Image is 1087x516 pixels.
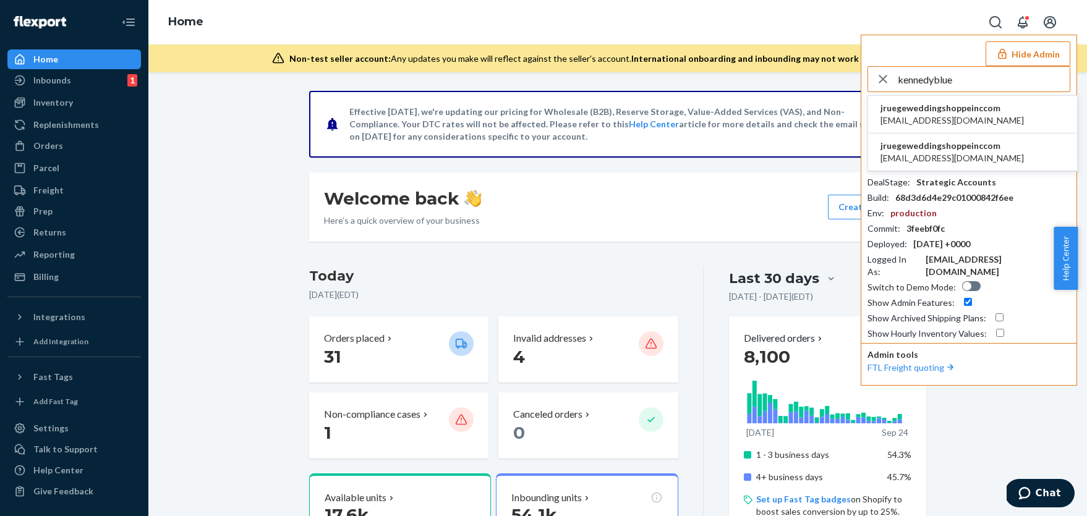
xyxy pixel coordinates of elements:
a: FTL Freight quoting [867,362,957,373]
div: Strategic Accounts [916,176,996,188]
p: Non-compliance cases [324,407,420,421]
a: Returns [7,222,141,242]
div: Show Hourly Inventory Values : [867,328,987,340]
div: [DATE] +0000 [913,238,970,250]
p: Admin tools [867,349,1070,361]
a: Add Fast Tag [7,392,141,412]
div: Env : [867,207,884,219]
div: Integrations [33,311,85,323]
a: Settings [7,418,141,438]
div: DealStage : [867,176,910,188]
span: jruegeweddingshoppeinccom [880,140,1024,152]
div: Home [33,53,58,66]
div: Last 30 days [729,269,819,288]
span: 1 [324,422,331,443]
div: 68d3d6d4e29c01000842f6ee [895,192,1013,204]
p: Canceled orders [513,407,582,421]
button: Create new [828,195,911,219]
div: Fast Tags [33,371,73,383]
button: Close Navigation [116,10,141,35]
p: 1 - 3 business days [756,449,878,461]
p: [DATE] - [DATE] ( EDT ) [729,290,813,303]
button: Talk to Support [7,439,141,459]
p: [DATE] ( EDT ) [309,289,678,301]
div: Switch to Demo Mode : [867,281,956,294]
button: Integrations [7,307,141,327]
div: Freight [33,184,64,197]
iframe: Opens a widget where you can chat to one of our agents [1007,479,1075,510]
div: Settings [33,422,69,434]
div: Commit : [867,222,900,235]
div: Deployed : [867,238,907,250]
div: Reporting [33,248,75,261]
a: Freight [7,180,141,200]
button: Fast Tags [7,367,141,387]
button: Open notifications [1010,10,1035,35]
img: hand-wave emoji [464,190,482,207]
div: 3feebf0fc [906,222,945,235]
div: Add Integration [33,336,88,347]
div: Add Fast Tag [33,396,78,407]
p: Orders placed [324,331,385,345]
button: Canceled orders 0 [498,392,678,459]
p: Invalid addresses [513,331,586,345]
div: Returns [33,226,66,239]
div: 1 [127,74,137,87]
div: Help Center [33,464,83,476]
span: Non-test seller account: [289,53,391,64]
p: Available units [325,491,386,505]
a: Help Center [629,119,679,129]
div: Billing [33,271,59,283]
button: Invalid addresses 4 [498,316,678,383]
div: production [890,207,937,219]
span: [EMAIL_ADDRESS][DOMAIN_NAME] [880,114,1024,127]
ol: breadcrumbs [158,4,213,40]
img: Flexport logo [14,16,66,28]
button: Open Search Box [983,10,1008,35]
span: [EMAIL_ADDRESS][DOMAIN_NAME] [880,152,1024,164]
span: 54.3% [887,449,911,460]
div: Talk to Support [33,443,98,455]
div: Orders [33,140,63,152]
input: Search or paste seller ID [898,67,1070,91]
div: Any updates you make will reflect against the seller's account. [289,53,952,65]
button: Hide Admin [986,41,1070,66]
a: Replenishments [7,115,141,135]
a: Home [7,49,141,69]
div: Replenishments [33,119,99,131]
h1: Welcome back [324,187,482,209]
button: Delivered orders [744,331,825,345]
p: [DATE] [746,426,774,439]
div: Parcel [33,162,59,174]
div: Logged In As : [867,253,919,278]
a: Reporting [7,245,141,264]
span: 0 [513,422,525,443]
a: Add Integration [7,332,141,352]
a: Prep [7,201,141,221]
div: Show Admin Features : [867,297,955,309]
a: Home [168,15,203,28]
h3: Today [309,266,678,286]
button: Non-compliance cases 1 [309,392,488,459]
a: Set up Fast Tag badges [756,494,851,504]
p: Inbounding units [511,491,582,505]
p: Effective [DATE], we're updating our pricing for Wholesale (B2B), Reserve Storage, Value-Added Se... [349,106,884,143]
span: International onboarding and inbounding may not work during impersonation. [631,53,952,64]
div: Inventory [33,96,73,109]
span: jruegeweddingshoppeinccom [880,102,1024,114]
div: Give Feedback [33,485,93,497]
a: Parcel [7,158,141,178]
span: 31 [324,346,341,367]
p: Here’s a quick overview of your business [324,214,482,227]
div: Build : [867,192,889,204]
span: 8,100 [744,346,790,367]
span: 45.7% [887,472,911,482]
div: Prep [33,205,53,218]
a: Help Center [7,460,141,480]
button: Help Center [1054,227,1078,290]
div: Show Archived Shipping Plans : [867,312,986,324]
a: Orders [7,136,141,156]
